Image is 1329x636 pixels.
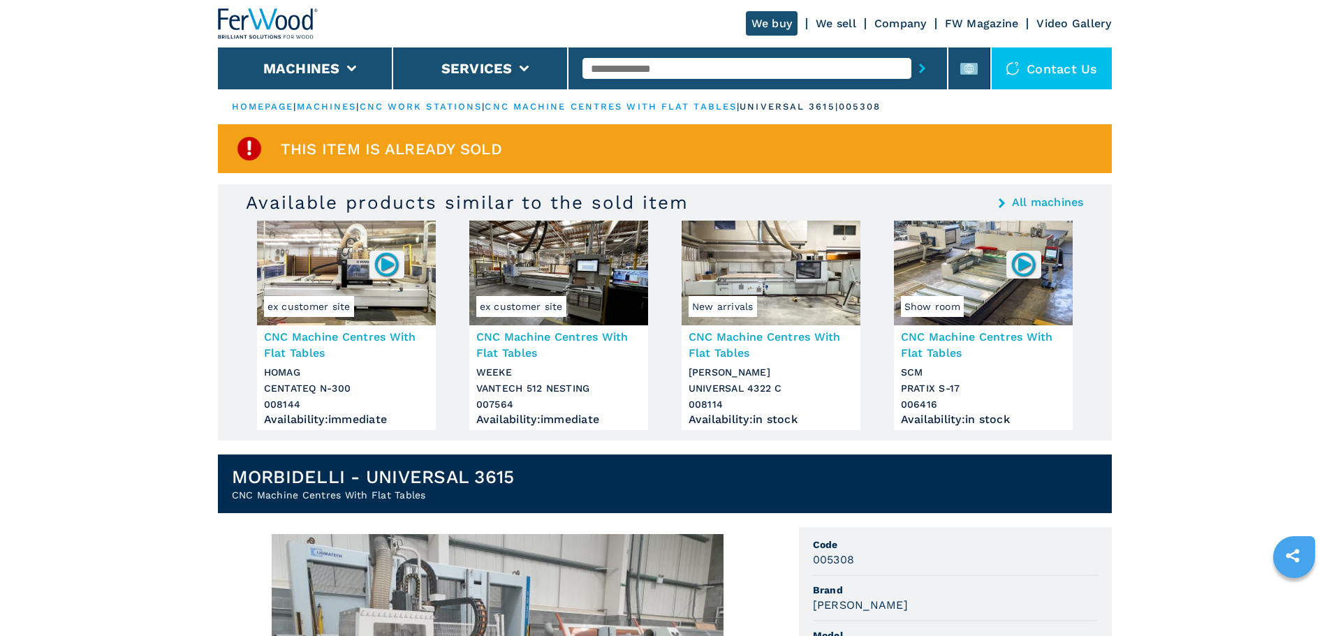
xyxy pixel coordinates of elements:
[901,296,964,317] span: Show room
[441,60,513,77] button: Services
[740,101,839,113] p: universal 3615 |
[1010,251,1037,278] img: 006416
[257,221,436,430] a: CNC Machine Centres With Flat Tables HOMAG CENTATEQ N-300ex customer site008144CNC Machine Centre...
[689,364,853,413] h3: [PERSON_NAME] UNIVERSAL 4322 C 008114
[476,416,641,423] div: Availability : immediate
[281,141,502,157] span: This item is already sold
[218,8,318,39] img: Ferwood
[911,52,933,84] button: submit-button
[356,101,359,112] span: |
[992,47,1112,89] div: Contact us
[901,364,1066,413] h3: SCM PRATIX S-17 006416
[816,17,856,30] a: We sell
[1006,61,1020,75] img: Contact us
[945,17,1019,30] a: FW Magazine
[689,296,757,317] span: New arrivals
[235,135,263,163] img: SoldProduct
[264,364,429,413] h3: HOMAG CENTATEQ N-300 008144
[813,538,1098,552] span: Code
[476,296,566,317] span: ex customer site
[737,101,740,112] span: |
[482,101,485,112] span: |
[469,221,648,325] img: CNC Machine Centres With Flat Tables WEEKE VANTECH 512 NESTING
[485,101,737,112] a: cnc machine centres with flat tables
[476,364,641,413] h3: WEEKE VANTECH 512 NESTING 007564
[901,416,1066,423] div: Availability : in stock
[263,60,340,77] button: Machines
[373,251,400,278] img: 008144
[1270,573,1319,626] iframe: Chat
[264,416,429,423] div: Availability : immediate
[839,101,881,113] p: 005308
[682,221,860,325] img: CNC Machine Centres With Flat Tables MORBIDELLI UNIVERSAL 4322 C
[264,329,429,361] h3: CNC Machine Centres With Flat Tables
[232,466,515,488] h1: MORBIDELLI - UNIVERSAL 3615
[689,329,853,361] h3: CNC Machine Centres With Flat Tables
[360,101,483,112] a: cnc work stations
[469,221,648,430] a: CNC Machine Centres With Flat Tables WEEKE VANTECH 512 NESTINGex customer siteCNC Machine Centres...
[682,221,860,430] a: CNC Machine Centres With Flat Tables MORBIDELLI UNIVERSAL 4322 CNew arrivalsCNC Machine Centres W...
[232,488,515,502] h2: CNC Machine Centres With Flat Tables
[264,296,354,317] span: ex customer site
[1275,538,1310,573] a: sharethis
[293,101,296,112] span: |
[1012,197,1084,208] a: All machines
[1036,17,1111,30] a: Video Gallery
[232,101,294,112] a: HOMEPAGE
[813,583,1098,597] span: Brand
[246,191,689,214] h3: Available products similar to the sold item
[894,221,1073,430] a: CNC Machine Centres With Flat Tables SCM PRATIX S-17Show room006416CNC Machine Centres With Flat ...
[901,329,1066,361] h3: CNC Machine Centres With Flat Tables
[894,221,1073,325] img: CNC Machine Centres With Flat Tables SCM PRATIX S-17
[813,597,908,613] h3: [PERSON_NAME]
[874,17,927,30] a: Company
[746,11,798,36] a: We buy
[476,329,641,361] h3: CNC Machine Centres With Flat Tables
[297,101,357,112] a: machines
[689,416,853,423] div: Availability : in stock
[813,552,855,568] h3: 005308
[257,221,436,325] img: CNC Machine Centres With Flat Tables HOMAG CENTATEQ N-300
